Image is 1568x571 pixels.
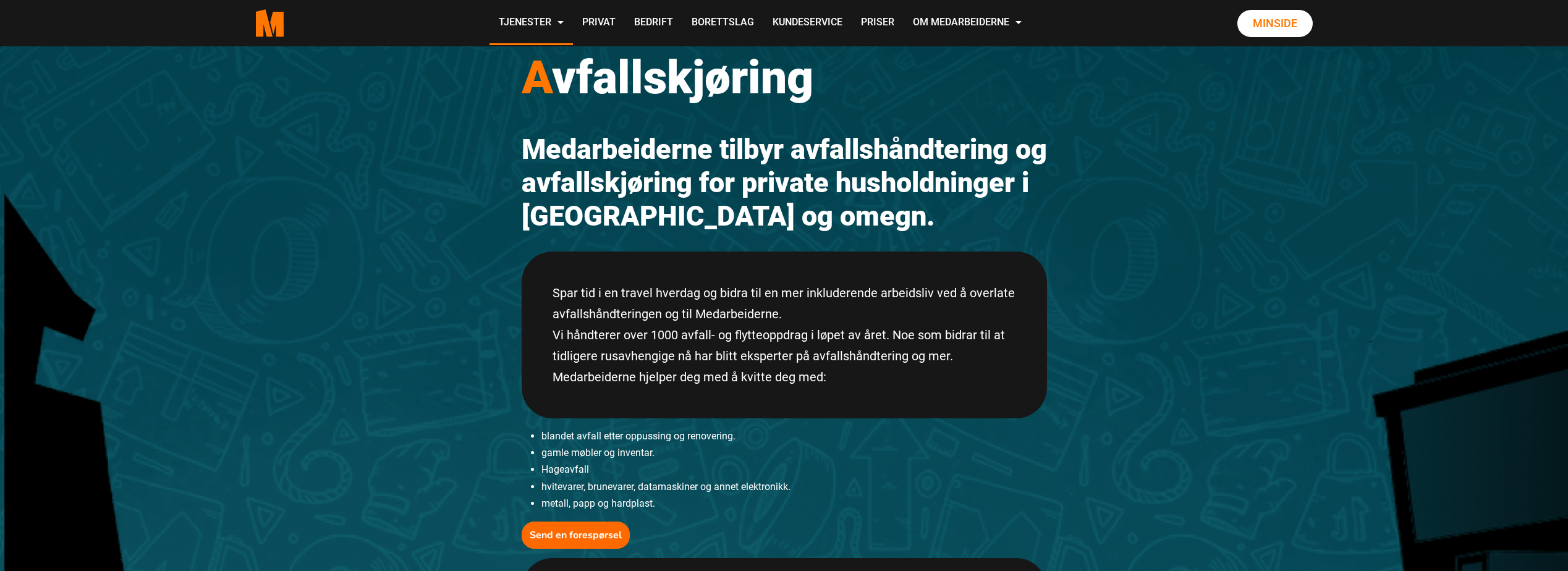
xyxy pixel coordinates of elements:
[489,1,573,45] a: Tjenester
[1237,10,1313,37] a: Minside
[541,461,1047,478] li: Hageavfall
[522,252,1047,418] div: Spar tid i en travel hverdag og bidra til en mer inkluderende arbeidsliv ved å overlate avfallshå...
[530,528,622,542] b: Send en forespørsel
[541,478,1047,495] li: hvitevarer, brunevarer, datamaskiner og annet elektronikk.
[541,495,1047,512] li: metall, papp og hardplast.
[522,49,1047,105] h1: vfallskjøring
[522,133,1047,233] h2: Medarbeiderne tilbyr avfallshåndtering og avfallskjøring for private husholdninger i [GEOGRAPHIC_...
[522,522,630,549] button: Send en forespørsel
[541,428,1047,444] li: blandet avfall etter oppussing og renovering.
[573,1,625,45] a: Privat
[625,1,682,45] a: Bedrift
[682,1,763,45] a: Borettslag
[541,444,1047,461] li: gamle møbler og inventar.
[522,50,552,104] span: A
[904,1,1031,45] a: Om Medarbeiderne
[852,1,904,45] a: Priser
[763,1,852,45] a: Kundeservice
